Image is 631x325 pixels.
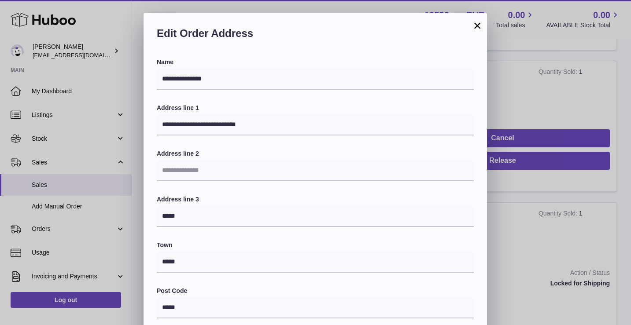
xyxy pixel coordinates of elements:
[157,58,474,66] label: Name
[157,287,474,295] label: Post Code
[472,20,483,31] button: ×
[157,241,474,249] label: Town
[157,150,474,158] label: Address line 2
[157,26,474,45] h2: Edit Order Address
[157,104,474,112] label: Address line 1
[157,195,474,204] label: Address line 3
